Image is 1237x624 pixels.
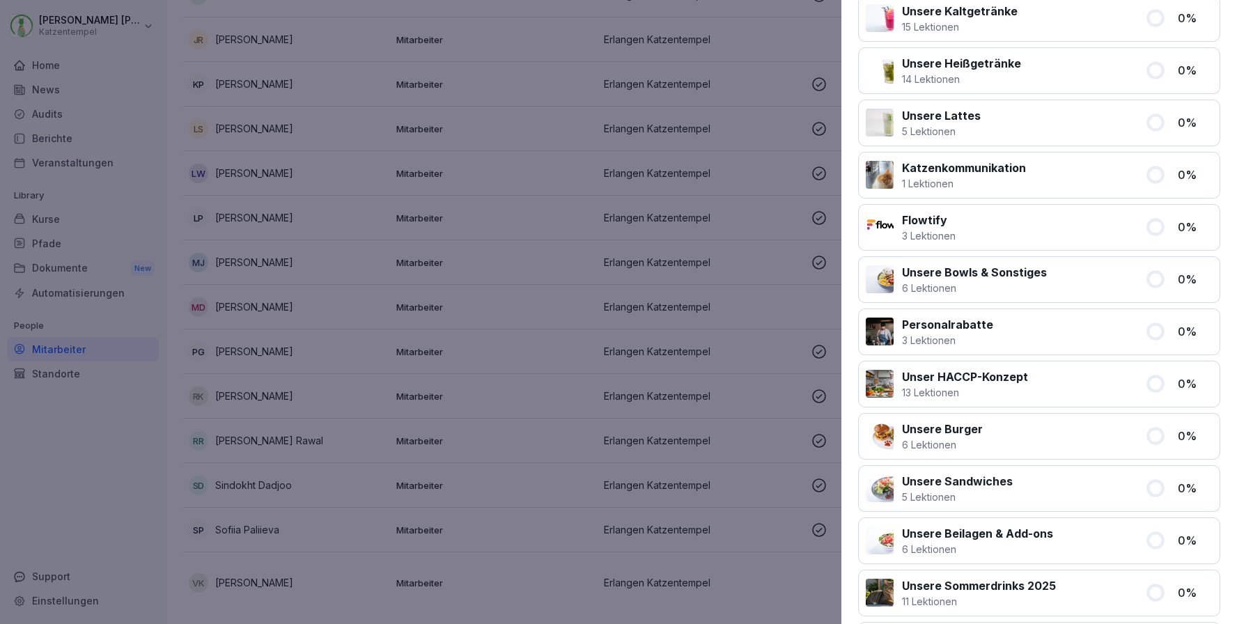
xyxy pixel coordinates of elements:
[902,264,1047,281] p: Unsere Bowls & Sonstiges
[902,212,956,228] p: Flowtify
[902,19,1018,34] p: 15 Lektionen
[1178,10,1213,26] p: 0 %
[902,421,983,437] p: Unsere Burger
[902,525,1053,542] p: Unsere Beilagen & Add-ons
[902,316,993,333] p: Personalrabatte
[902,490,1013,504] p: 5 Lektionen
[902,3,1018,19] p: Unsere Kaltgetränke
[1178,114,1213,131] p: 0 %
[902,577,1056,594] p: Unsere Sommerdrinks 2025
[1178,62,1213,79] p: 0 %
[1178,584,1213,601] p: 0 %
[902,385,1028,400] p: 13 Lektionen
[902,55,1021,72] p: Unsere Heißgetränke
[1178,219,1213,235] p: 0 %
[902,542,1053,556] p: 6 Lektionen
[1178,271,1213,288] p: 0 %
[902,124,981,139] p: 5 Lektionen
[902,437,983,452] p: 6 Lektionen
[1178,428,1213,444] p: 0 %
[902,281,1047,295] p: 6 Lektionen
[902,594,1056,609] p: 11 Lektionen
[902,176,1026,191] p: 1 Lektionen
[1178,375,1213,392] p: 0 %
[1178,480,1213,497] p: 0 %
[1178,166,1213,183] p: 0 %
[902,333,993,348] p: 3 Lektionen
[902,473,1013,490] p: Unsere Sandwiches
[1178,532,1213,549] p: 0 %
[902,107,981,124] p: Unsere Lattes
[902,159,1026,176] p: Katzenkommunikation
[902,228,956,243] p: 3 Lektionen
[1178,323,1213,340] p: 0 %
[902,368,1028,385] p: Unser HACCP-Konzept
[902,72,1021,86] p: 14 Lektionen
